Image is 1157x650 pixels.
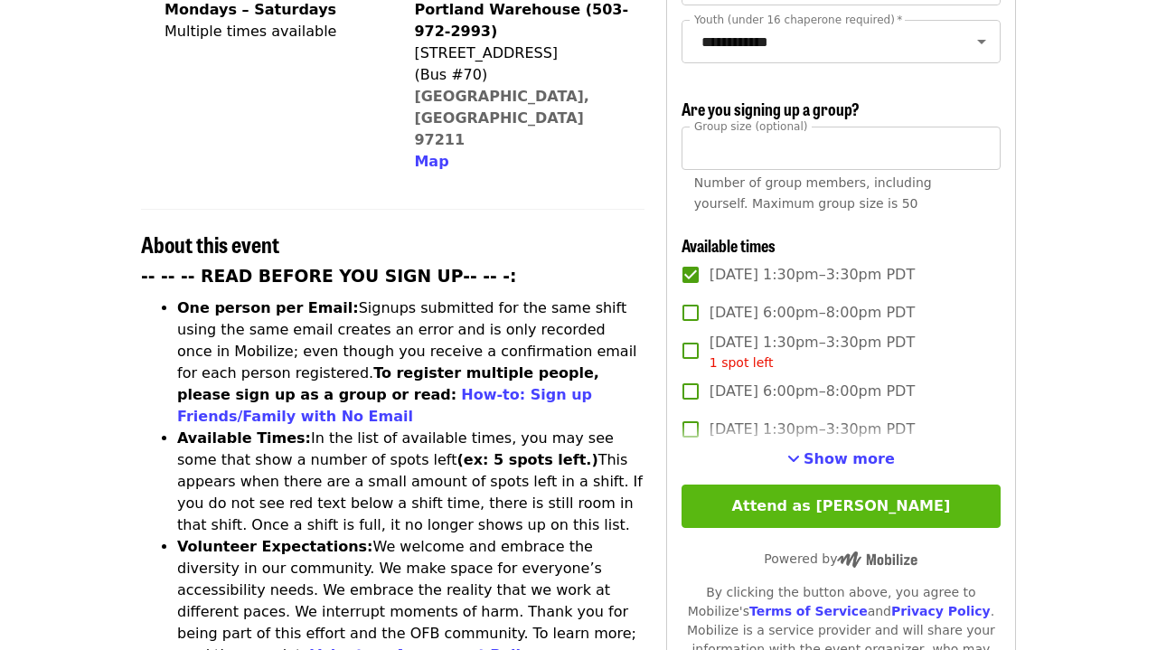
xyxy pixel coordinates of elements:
[710,419,915,440] span: [DATE] 1:30pm–3:30pm PDT
[694,175,932,211] span: Number of group members, including yourself. Maximum group size is 50
[456,451,597,468] strong: (ex: 5 spots left.)
[682,127,1001,170] input: [object Object]
[177,428,644,536] li: In the list of available times, you may see some that show a number of spots left This appears wh...
[710,332,915,372] span: [DATE] 1:30pm–3:30pm PDT
[177,364,599,403] strong: To register multiple people, please sign up as a group or read:
[414,88,589,148] a: [GEOGRAPHIC_DATA], [GEOGRAPHIC_DATA] 97211
[891,604,991,618] a: Privacy Policy
[694,119,807,132] span: Group size (optional)
[177,297,644,428] li: Signups submitted for the same shift using the same email creates an error and is only recorded o...
[177,429,311,447] strong: Available Times:
[414,151,448,173] button: Map
[414,1,628,40] strong: Portland Warehouse (503-972-2993)
[682,97,860,120] span: Are you signing up a group?
[837,551,917,568] img: Powered by Mobilize
[414,153,448,170] span: Map
[969,29,994,54] button: Open
[177,538,373,555] strong: Volunteer Expectations:
[804,450,895,467] span: Show more
[749,604,868,618] a: Terms of Service
[710,381,915,402] span: [DATE] 6:00pm–8:00pm PDT
[165,1,336,18] strong: Mondays – Saturdays
[141,267,517,286] strong: -- -- -- READ BEFORE YOU SIGN UP-- -- -:
[414,42,629,64] div: [STREET_ADDRESS]
[682,233,776,257] span: Available times
[414,64,629,86] div: (Bus #70)
[710,355,774,370] span: 1 spot left
[710,264,915,286] span: [DATE] 1:30pm–3:30pm PDT
[710,302,915,324] span: [DATE] 6:00pm–8:00pm PDT
[682,485,1001,528] button: Attend as [PERSON_NAME]
[177,386,592,425] a: How-to: Sign up Friends/Family with No Email
[165,21,336,42] div: Multiple times available
[764,551,917,566] span: Powered by
[787,448,895,470] button: See more timeslots
[177,299,359,316] strong: One person per Email:
[694,14,902,25] label: Youth (under 16 chaperone required)
[141,228,279,259] span: About this event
